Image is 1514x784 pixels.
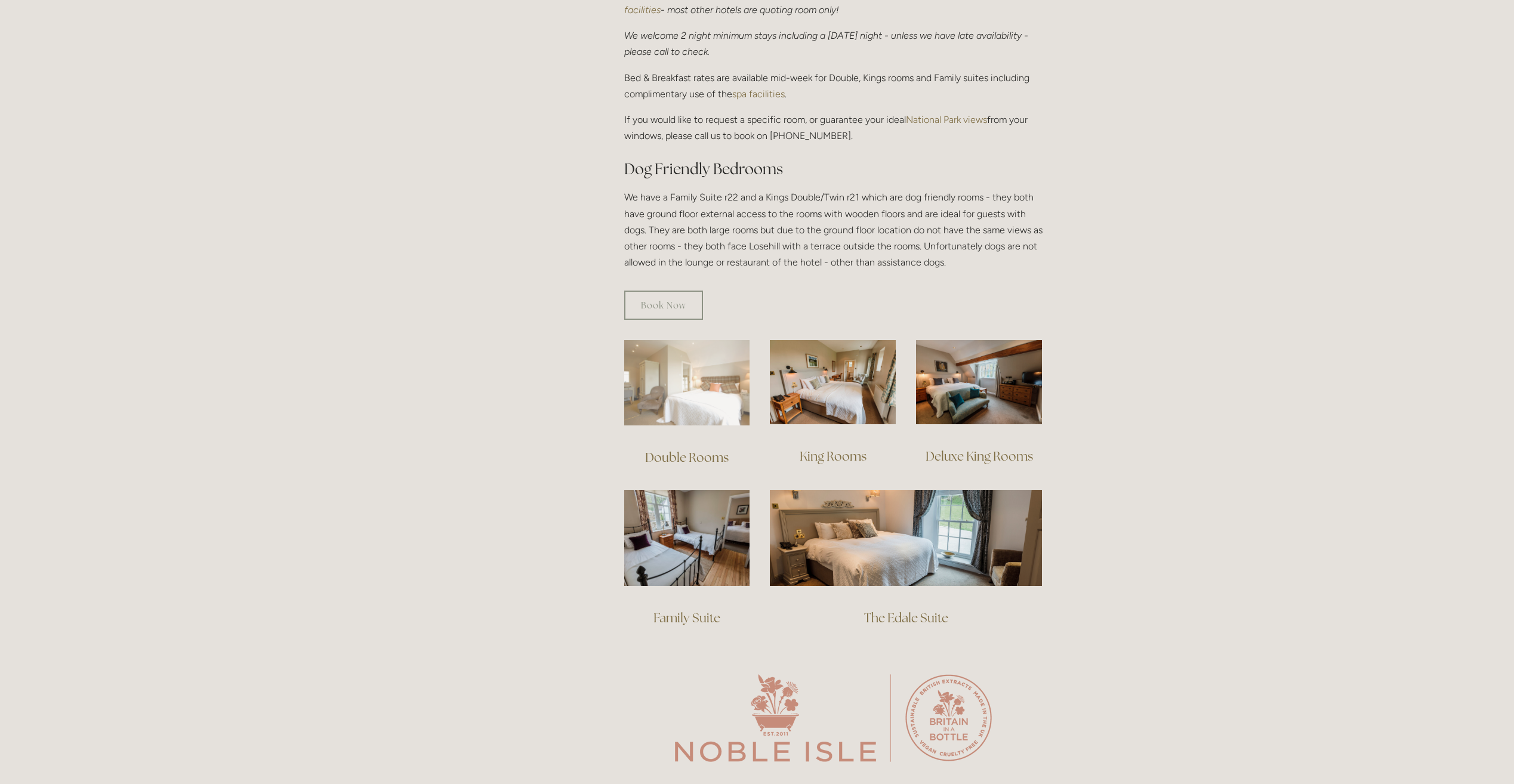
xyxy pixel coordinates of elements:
a: King Rooms [800,448,867,464]
img: King Room view, Losehill Hotel [770,340,896,424]
a: The Edale Suite [864,610,948,626]
a: Deluxe King Rooms [926,448,1033,464]
img: Family Suite view, Losehill Hotel [624,490,750,586]
em: - most other hotels are quoting room only! [661,4,839,16]
img: Deluxe King Room view, Losehill Hotel [916,340,1042,424]
a: National Park views [906,114,987,125]
p: If you would like to request a specific room, or guarantee your ideal from your windows, please c... [624,112,1043,144]
img: Double Room view, Losehill Hotel [624,340,750,425]
h2: Dog Friendly Bedrooms [624,159,1043,180]
a: Double Rooms [645,449,729,465]
em: We welcome 2 night minimum stays including a [DATE] night - unless we have late availability - pl... [624,30,1031,57]
p: Bed & Breakfast rates are available mid-week for Double, Kings rooms and Family suites including ... [624,70,1043,102]
p: We have a Family Suite r22 and a Kings Double/Twin r21 which are dog friendly rooms - they both h... [624,189,1043,270]
a: Family Suite [653,610,720,626]
a: Book Now [624,291,703,320]
a: spa facilities [732,88,785,100]
img: The Edale Suite, Losehill Hotel [770,490,1042,585]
